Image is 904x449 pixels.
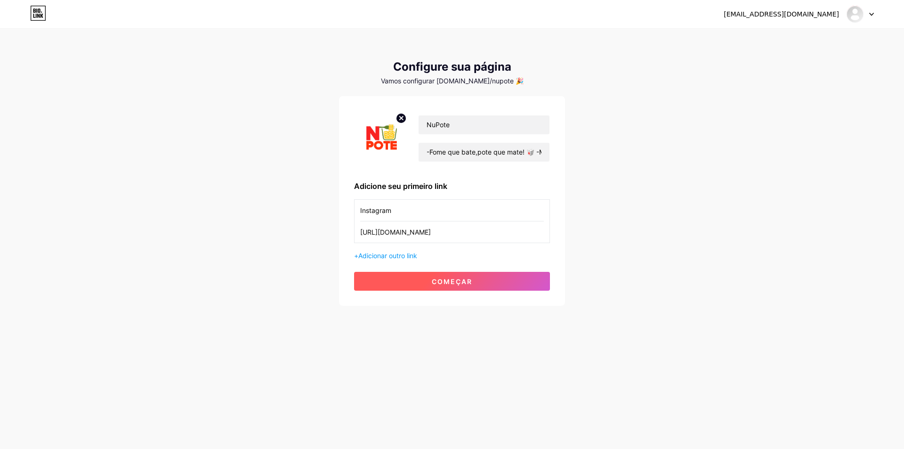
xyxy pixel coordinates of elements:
font: Adicione seu primeiro link [354,181,447,191]
input: biografia [419,143,549,162]
font: começar [432,278,472,286]
font: [EMAIL_ADDRESS][DOMAIN_NAME] [724,10,839,18]
font: Configure sua página [393,60,511,73]
img: profile pic [354,111,407,165]
font: Adicionar outro link [358,252,417,260]
button: começar [354,272,550,291]
input: Nome do link (Meu Instagram) [360,200,544,221]
font: + [354,252,358,260]
img: nupote [846,5,864,23]
input: Seu nome [419,115,549,134]
input: URL (https://instagram.com/seunome) [360,221,544,243]
font: Vamos configurar [DOMAIN_NAME]/nupote 🎉 [381,77,524,85]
